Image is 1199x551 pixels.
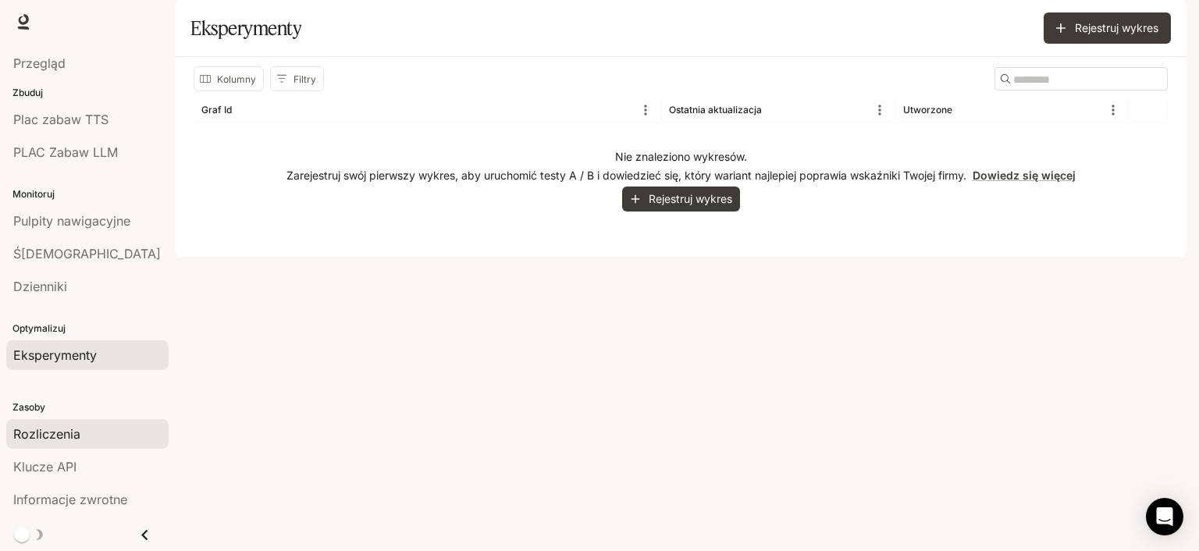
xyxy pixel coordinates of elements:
[669,104,762,116] div: Ostatnia aktualizacja
[286,168,1076,183] p: Zarejestruj swój pierwszy wykres, aby uruchomić testy A / B i dowiedzieć się, który wariant najle...
[233,98,257,122] button: Sortuj
[1101,98,1125,122] button: Menu
[201,104,232,116] div: Graf Id
[1044,12,1171,44] button: Rejestruj wykres
[973,169,1076,182] a: Dowiedz się więcej
[270,66,324,91] button: Pokaż filtry
[763,98,787,122] button: Sortuj
[954,98,977,122] button: Sortuj
[1146,498,1183,535] div: Otwórz komunikator interkomowy
[615,149,747,165] p: Nie znaleziono wykresów.
[190,12,301,44] h1: Eksperymenty
[994,67,1168,91] div: Szukaj
[868,98,891,122] button: Menu
[622,187,740,212] button: Rejestruj wykres
[634,98,657,122] button: Menu
[903,104,952,116] div: Utworzone
[194,66,264,91] button: Wybierz kolumny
